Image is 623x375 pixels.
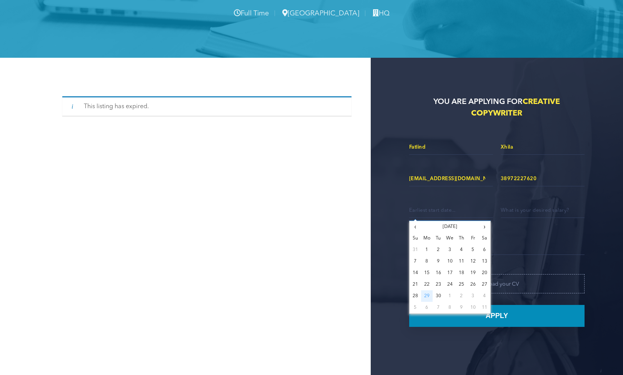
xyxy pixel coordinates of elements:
li: 18 [456,267,467,279]
li: 17 [444,267,456,279]
li: 19 [467,267,479,279]
li: 3 [444,244,456,256]
input: Last Name... [501,139,585,155]
a: HQ [373,10,390,17]
li: 5 [467,244,479,256]
li: › [479,221,490,233]
li: 30 [433,290,444,302]
li: 14 [410,267,421,279]
input: Phone Number... [501,170,585,186]
li: ‹ [410,221,421,233]
li: 6 [479,244,490,256]
li: Mo [421,233,433,244]
li: 11 [456,256,467,267]
li: 31 [410,244,421,256]
li: 26 [467,279,479,290]
li: Fr [467,233,479,244]
li: 22 [421,279,433,290]
li: 8 [444,302,456,313]
li: 25 [456,279,467,290]
li: 8 [421,256,433,267]
input: First Name... [409,139,493,155]
li: 16 [433,267,444,279]
li: 9 [433,256,444,267]
li: 23 [433,279,444,290]
input: What is your desired salary? [501,202,585,218]
li: 29 [421,290,433,302]
li: 24 [444,279,456,290]
li: 2 [433,244,444,256]
li: 15 [421,267,433,279]
input: Apply [409,305,585,327]
input: Your Email... [409,170,493,186]
li: 3 [467,290,479,302]
li: 20 [479,267,490,279]
input: Earliest start date... [409,202,493,218]
li: 9 [456,302,467,313]
li: Th [456,233,467,244]
h2: Full Time [GEOGRAPHIC_DATA] [138,8,485,19]
li: 7 [433,302,444,313]
li: 6 [421,302,433,313]
li: 27 [479,279,490,290]
li: 4 [456,244,467,256]
li: [DATE] [421,221,479,233]
div: This listing has expired. [62,96,351,116]
form: Contact form [409,139,585,336]
li: We [444,233,456,244]
li: 21 [410,279,421,290]
li: 12 [467,256,479,267]
li: 10 [444,256,456,267]
li: 28 [410,290,421,302]
li: 10 [467,302,479,313]
li: 11 [479,302,490,313]
label: Upload your CV [409,274,585,293]
li: Su [410,233,421,244]
li: Sa [479,233,490,244]
li: 1 [421,244,433,256]
li: 2 [456,290,467,302]
li: 1 [444,290,456,302]
li: 13 [479,256,490,267]
li: Tu [433,233,444,244]
li: 7 [410,256,421,267]
li: 5 [410,302,421,313]
li: 4 [479,290,490,302]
